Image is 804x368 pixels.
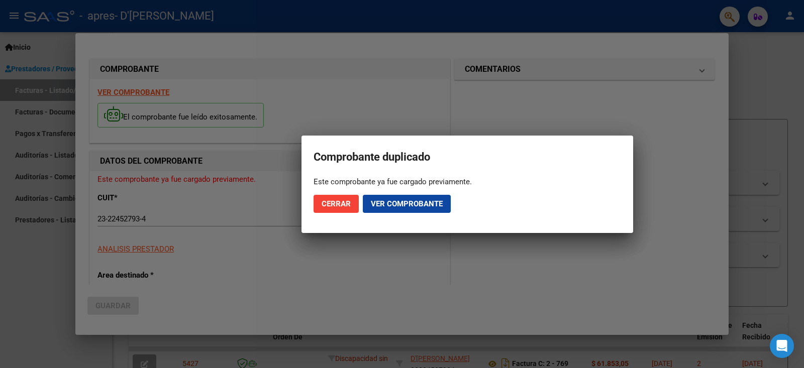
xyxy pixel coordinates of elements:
span: Cerrar [322,199,351,208]
h2: Comprobante duplicado [314,148,621,167]
div: Este comprobante ya fue cargado previamente. [314,177,621,187]
span: Ver comprobante [371,199,443,208]
div: Open Intercom Messenger [770,334,794,358]
button: Ver comprobante [363,195,451,213]
button: Cerrar [314,195,359,213]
